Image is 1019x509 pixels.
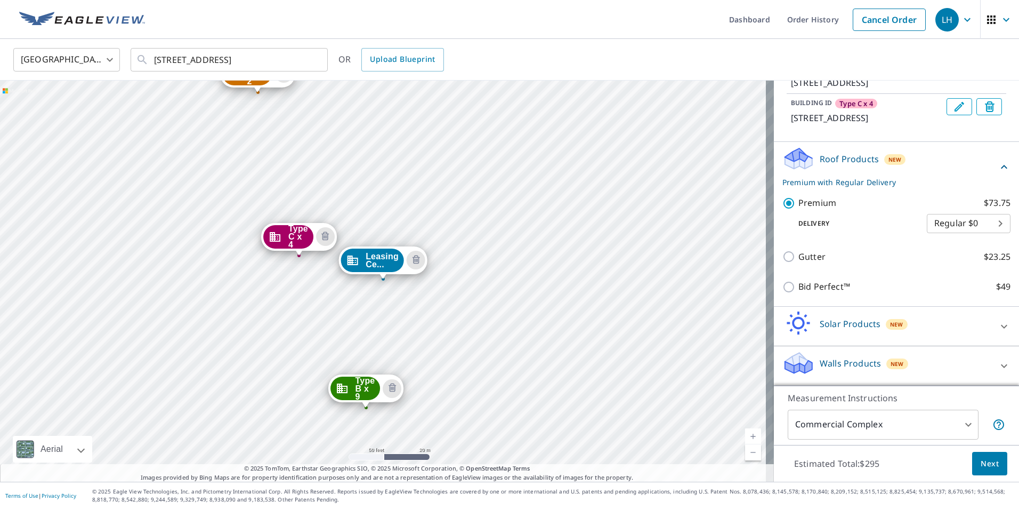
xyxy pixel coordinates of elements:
button: Delete building Type C x 4 [316,227,335,246]
button: Delete building Leasing Center [407,251,425,269]
p: BUILDING ID [791,98,832,107]
p: Estimated Total: $295 [786,452,888,475]
button: Delete building Type B x 9 [383,379,401,398]
p: Delivery [782,219,927,228]
div: Walls ProductsNew [782,351,1010,381]
span: Type C x 4 [839,99,873,108]
p: [STREET_ADDRESS] [791,76,942,89]
span: Type A x 2 [247,61,267,85]
span: Upload Blueprint [370,53,435,66]
span: Each building may require a separate measurement report; if so, your account will be billed per r... [992,418,1005,431]
p: [STREET_ADDRESS] [791,112,942,124]
span: Type C x 4 [288,225,308,249]
div: Commercial Complex [788,410,978,440]
p: Roof Products [820,153,879,165]
div: OR [338,48,444,71]
div: Aerial [37,436,66,463]
div: Roof ProductsNewPremium with Regular Delivery [782,146,1010,188]
a: Current Level 19, Zoom In [745,428,761,444]
span: New [890,320,903,329]
div: Aerial [13,436,92,463]
div: Dropped pin, building Leasing Center, Commercial property, 8117 Coppercreek Dr Louisville, KY 40222 [338,246,427,280]
a: OpenStreetMap [466,464,511,472]
p: $23.25 [984,250,1010,264]
p: | [5,492,76,499]
p: $73.75 [984,196,1010,210]
p: Solar Products [820,317,880,330]
div: LH [935,8,959,31]
p: Bid Perfect™ [798,280,850,293]
button: Delete building Type C x 4 [976,98,1002,115]
span: New [891,360,904,368]
span: Next [981,457,999,471]
p: Gutter [798,250,826,264]
div: Solar ProductsNew [782,311,1010,341]
div: Dropped pin, building Type B x 9, Commercial property, 206 Coppercreek Cir Louisville, KY 40222 [328,375,404,408]
p: Premium [798,196,836,210]
p: Walls Products [820,357,881,370]
span: New [888,155,902,164]
div: Dropped pin, building Type C x 4, Commercial property, 225 Coppercreek Cir Louisville, KY 40222 [261,223,337,256]
div: [GEOGRAPHIC_DATA] [13,45,120,75]
a: Privacy Policy [42,492,76,499]
span: © 2025 TomTom, Earthstar Geographics SIO, © 2025 Microsoft Corporation, © [244,464,530,473]
p: Premium with Regular Delivery [782,177,998,188]
p: Measurement Instructions [788,392,1005,404]
button: Edit building Type C x 4 [947,98,972,115]
input: Search by address or latitude-longitude [154,45,306,75]
p: $49 [996,280,1010,293]
a: Cancel Order [853,9,926,31]
a: Current Level 19, Zoom Out [745,444,761,460]
a: Terms [513,464,530,472]
a: Upload Blueprint [361,48,443,71]
span: Type B x 9 [355,377,375,401]
button: Next [972,452,1007,476]
span: Leasing Ce... [366,252,399,268]
img: EV Logo [19,12,145,28]
a: Terms of Use [5,492,38,499]
div: Regular $0 [927,209,1010,238]
p: © 2025 Eagle View Technologies, Inc. and Pictometry International Corp. All Rights Reserved. Repo... [92,488,1014,504]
